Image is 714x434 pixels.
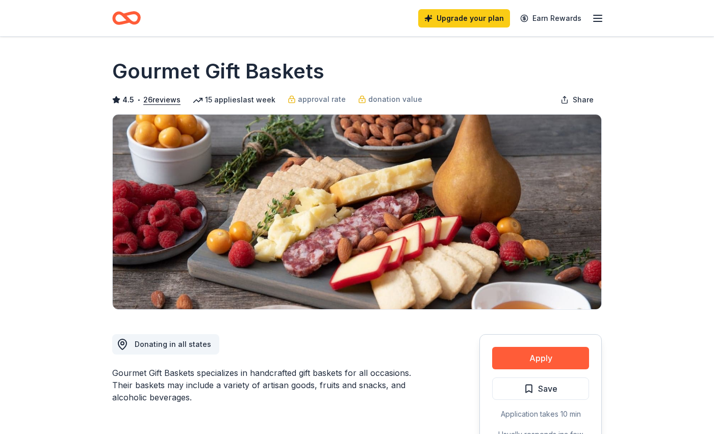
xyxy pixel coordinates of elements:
div: Gourmet Gift Baskets specializes in handcrafted gift baskets for all occasions. Their baskets may... [112,367,430,403]
span: Share [573,94,594,106]
button: 26reviews [143,94,181,106]
a: donation value [358,93,422,105]
a: Home [112,6,141,30]
a: Upgrade your plan [418,9,510,28]
span: • [137,96,141,104]
div: 15 applies last week [193,94,275,106]
span: Donating in all states [135,340,211,348]
img: Image for Gourmet Gift Baskets [113,115,601,309]
span: Save [538,382,557,395]
span: donation value [368,93,422,105]
a: Earn Rewards [514,9,588,28]
span: approval rate [298,93,346,105]
button: Share [552,90,602,110]
div: Application takes 10 min [492,408,589,420]
h1: Gourmet Gift Baskets [112,57,324,86]
span: 4.5 [122,94,134,106]
a: approval rate [288,93,346,105]
button: Save [492,377,589,400]
button: Apply [492,347,589,369]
